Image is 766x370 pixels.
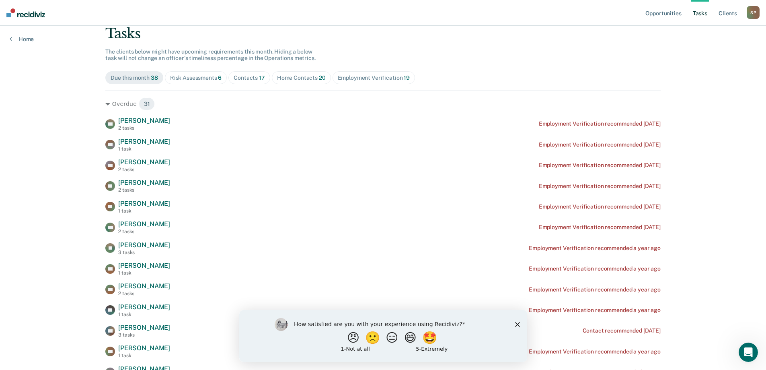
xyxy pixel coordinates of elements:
[118,262,170,269] span: [PERSON_NAME]
[151,74,158,81] span: 38
[10,35,34,43] a: Home
[118,282,170,290] span: [PERSON_NAME]
[118,241,170,249] span: [PERSON_NAME]
[118,208,170,214] div: 1 task
[118,167,170,172] div: 2 tasks
[105,25,661,42] div: Tasks
[539,183,661,190] div: Employment Verification recommended [DATE]
[539,141,661,148] div: Employment Verification recommended [DATE]
[747,6,760,19] div: S P
[539,203,661,210] div: Employment Verification recommended [DATE]
[218,74,222,81] span: 6
[583,327,661,334] div: Contact recommended [DATE]
[118,270,170,276] div: 1 task
[539,224,661,231] div: Employment Verification recommended [DATE]
[118,117,170,124] span: [PERSON_NAME]
[739,343,758,362] iframe: Intercom live chat
[111,74,158,81] div: Due this month
[529,307,661,314] div: Employment Verification recommended a year ago
[118,146,170,152] div: 1 task
[118,229,170,234] div: 2 tasks
[404,74,410,81] span: 19
[118,291,170,296] div: 2 tasks
[105,97,661,110] div: Overdue 31
[239,310,527,362] iframe: Survey by Kim from Recidiviz
[529,348,661,355] div: Employment Verification recommended a year ago
[118,187,170,193] div: 2 tasks
[105,48,316,62] span: The clients below might have upcoming requirements this month. Hiding a below task will not chang...
[118,200,170,207] span: [PERSON_NAME]
[529,245,661,252] div: Employment Verification recommended a year ago
[277,74,326,81] div: Home Contacts
[118,303,170,311] span: [PERSON_NAME]
[259,74,265,81] span: 17
[118,125,170,131] div: 2 tasks
[234,74,265,81] div: Contacts
[139,97,155,110] span: 31
[118,158,170,166] span: [PERSON_NAME]
[118,312,170,317] div: 1 task
[529,265,661,272] div: Employment Verification recommended a year ago
[118,179,170,186] span: [PERSON_NAME]
[118,353,170,358] div: 1 task
[747,6,760,19] button: SP
[118,332,170,338] div: 3 tasks
[118,250,170,255] div: 3 tasks
[6,8,45,17] img: Recidiviz
[539,120,661,127] div: Employment Verification recommended [DATE]
[338,74,410,81] div: Employment Verification
[118,324,170,331] span: [PERSON_NAME]
[170,74,222,81] div: Risk Assessments
[118,344,170,352] span: [PERSON_NAME]
[118,220,170,228] span: [PERSON_NAME]
[319,74,326,81] span: 20
[529,286,661,293] div: Employment Verification recommended a year ago
[118,138,170,145] span: [PERSON_NAME]
[539,162,661,169] div: Employment Verification recommended [DATE]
